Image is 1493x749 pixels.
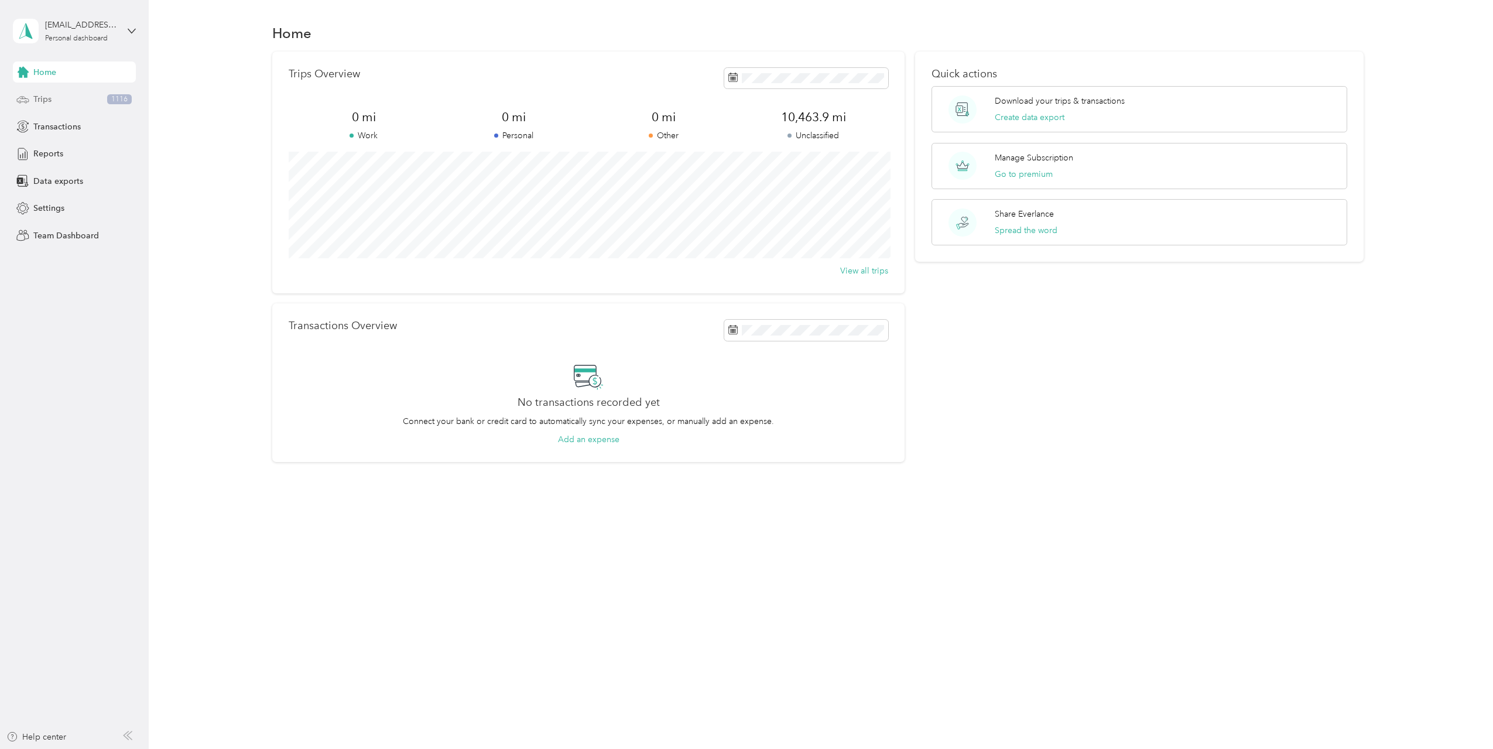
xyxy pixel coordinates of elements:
span: Settings [33,202,64,214]
button: Go to premium [995,168,1053,180]
p: Transactions Overview [289,320,397,332]
span: Home [33,66,56,78]
button: View all trips [840,265,888,277]
span: Trips [33,93,52,105]
span: Transactions [33,121,81,133]
span: 0 mi [588,109,738,125]
button: Spread the word [995,224,1057,237]
iframe: Everlance-gr Chat Button Frame [1427,683,1493,749]
p: Download your trips & transactions [995,95,1125,107]
p: Trips Overview [289,68,360,80]
p: Manage Subscription [995,152,1073,164]
span: Team Dashboard [33,230,99,242]
span: 0 mi [439,109,588,125]
span: 10,463.9 mi [738,109,888,125]
span: 1116 [107,94,132,105]
p: Connect your bank or credit card to automatically sync your expenses, or manually add an expense. [403,415,774,427]
p: Share Everlance [995,208,1054,220]
button: Create data export [995,111,1064,124]
button: Help center [6,731,66,743]
div: [EMAIL_ADDRESS][DOMAIN_NAME] [45,19,118,31]
p: Work [289,129,439,142]
p: Quick actions [932,68,1347,80]
span: Reports [33,148,63,160]
div: Personal dashboard [45,35,108,42]
h2: No transactions recorded yet [518,396,660,409]
p: Other [588,129,738,142]
h1: Home [272,27,311,39]
p: Personal [439,129,588,142]
button: Add an expense [558,433,619,446]
p: Unclassified [738,129,888,142]
span: Data exports [33,175,83,187]
span: 0 mi [289,109,439,125]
